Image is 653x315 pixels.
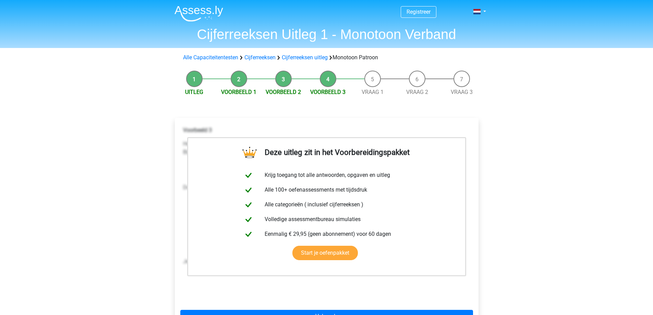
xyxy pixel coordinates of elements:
p: Deze reeks los je op dezelfde manier op als voorbeeld 1 en 2: [183,183,470,192]
a: Vraag 2 [406,89,428,95]
a: Voorbeeld 2 [266,89,301,95]
a: Alle Capaciteitentesten [183,54,238,61]
a: Vraag 1 [362,89,384,95]
img: Assessly [174,5,223,22]
a: Vraag 3 [451,89,473,95]
img: Monotonous_Example_3.png [183,162,301,178]
a: Start je oefenpakket [292,246,358,260]
a: Cijferreeksen uitleg [282,54,328,61]
a: Voorbeeld 1 [221,89,256,95]
p: Hetzelfde soort reeks kun je ook tegenkomen bij een reeks waar de getallen steeds redelijk gelijk... [183,140,470,156]
img: Monotonous_Example_3_2.png [183,197,301,252]
div: Monotoon Patroon [180,53,473,62]
p: Je kunt zien dat er 15 afgetrokken moet worden om tot het goede antwoord te komen. Het antwoord i... [183,257,470,266]
h1: Cijferreeksen Uitleg 1 - Monotoon Verband [169,26,484,43]
a: Cijferreeksen [244,54,276,61]
b: Voorbeeld 3 [183,127,212,133]
a: Registreer [407,9,431,15]
a: Voorbeeld 3 [310,89,346,95]
a: Uitleg [185,89,203,95]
